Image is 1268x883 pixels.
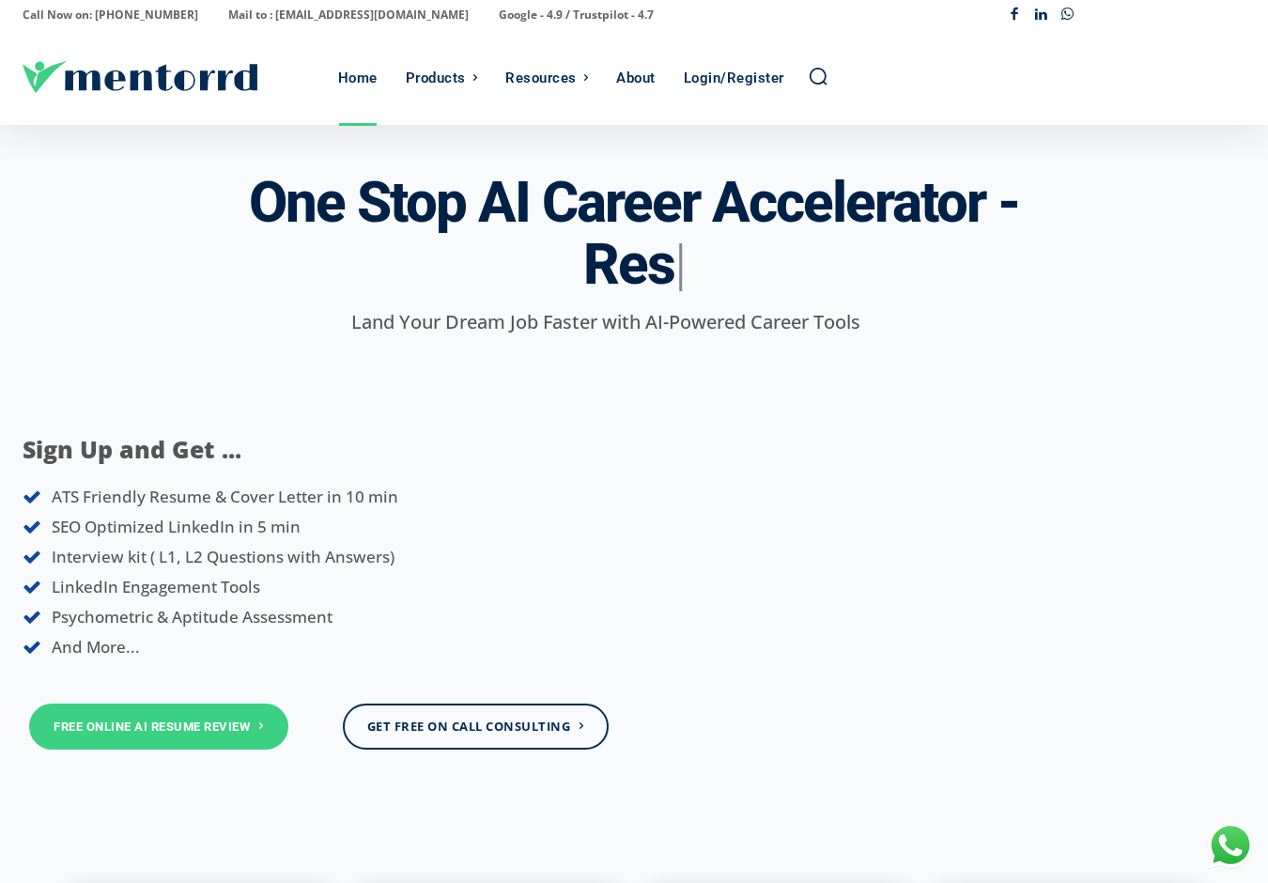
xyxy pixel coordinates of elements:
[52,576,260,597] span: LinkedIn Engagement Tools
[23,308,1189,336] p: Land Your Dream Job Faster with AI-Powered Career Tools
[23,432,555,468] p: Sign Up and Get ...
[1028,2,1055,29] a: Linkedin
[499,2,654,28] p: Google - 4.9 / Trustpilot - 4.7
[52,516,301,537] span: SEO Optimized LinkedIn in 5 min
[23,2,198,28] p: Call Now on: [PHONE_NUMBER]
[29,704,288,750] a: Free Online AI Resume Review
[1207,822,1254,869] div: Chat with Us
[329,31,387,125] a: Home
[1055,2,1082,29] a: Whatsapp
[1001,2,1028,29] a: Facebook
[249,172,1019,296] h3: One Stop AI Career Accelerator -
[338,31,378,125] div: Home
[52,606,332,627] span: Psychometric & Aptitude Assessment
[406,31,466,125] div: Products
[674,231,685,298] span: |
[343,704,609,750] a: Get Free On Call Consulting
[607,31,665,125] a: About
[674,31,794,125] a: Login/Register
[505,31,577,125] div: Resources
[52,546,394,567] span: Interview kit ( L1, L2 Questions with Answers)
[228,2,469,28] p: Mail to : [EMAIL_ADDRESS][DOMAIN_NAME]
[496,31,597,125] a: Resources
[52,486,398,507] span: ATS Friendly Resume & Cover Letter in 10 min
[52,636,140,658] span: And More...
[23,61,329,93] a: Logo
[583,231,674,298] span: Res
[616,31,656,125] div: About
[684,31,784,125] div: Login/Register
[396,31,487,125] a: Products
[808,66,828,86] a: Search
